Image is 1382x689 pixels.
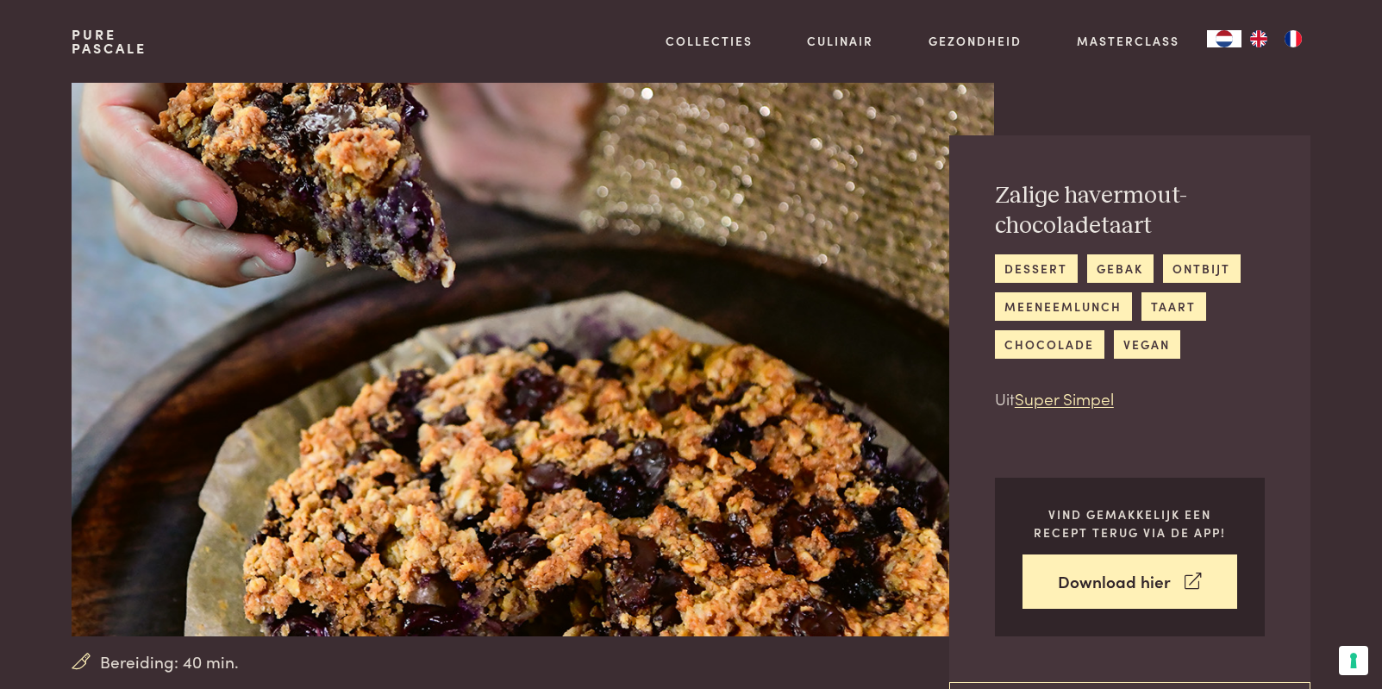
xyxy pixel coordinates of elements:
[1276,30,1310,47] a: FR
[1207,30,1241,47] div: Language
[807,32,873,50] a: Culinair
[1241,30,1276,47] a: EN
[72,28,147,55] a: PurePascale
[1015,386,1114,410] a: Super Simpel
[1207,30,1241,47] a: NL
[995,330,1104,359] a: chocolade
[1087,254,1154,283] a: gebak
[1163,254,1241,283] a: ontbijt
[1141,292,1206,321] a: taart
[995,181,1265,241] h2: Zalige havermout-chocoladetaart
[72,83,993,636] img: Zalige havermout-chocoladetaart
[1022,554,1237,609] a: Download hier
[1207,30,1310,47] aside: Language selected: Nederlands
[100,649,239,674] span: Bereiding: 40 min.
[995,292,1132,321] a: meeneemlunch
[995,254,1078,283] a: dessert
[995,386,1265,411] p: Uit
[1114,330,1180,359] a: vegan
[1339,646,1368,675] button: Uw voorkeuren voor toestemming voor trackingtechnologieën
[929,32,1022,50] a: Gezondheid
[1241,30,1310,47] ul: Language list
[1022,505,1237,541] p: Vind gemakkelijk een recept terug via de app!
[666,32,753,50] a: Collecties
[1077,32,1179,50] a: Masterclass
